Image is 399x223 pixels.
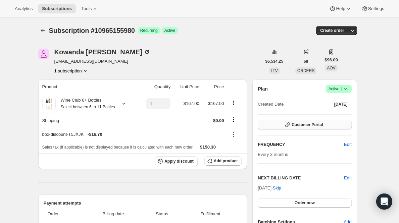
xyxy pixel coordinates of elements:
[344,175,351,181] button: Edit
[292,122,323,127] span: Customer Portal
[258,185,281,190] span: [DATE] ·
[42,6,72,11] span: Subscriptions
[327,66,335,70] span: AOV
[201,79,226,94] th: Price
[42,131,224,138] div: box-discount-T5JXJK
[44,207,84,221] th: Order
[258,152,288,157] span: Every 3 months
[56,97,115,110] div: Wine Club 6+ Bottles
[38,49,49,59] span: Kowanda Norwood
[164,28,176,33] span: Active
[204,156,242,166] button: Add product
[145,211,179,217] span: Status
[258,86,268,92] h2: Plan
[214,158,238,164] span: Add product
[77,4,102,13] button: Tools
[42,145,194,150] span: Sales tax (if applicable) is not displayed because it is calculated with each new order.
[297,68,314,73] span: ORDERS
[54,49,150,55] div: Kowanda [PERSON_NAME]
[164,159,194,164] span: Apply discount
[344,141,351,148] span: Edit
[155,156,198,166] button: Apply discount
[88,131,102,138] span: - $16.70
[325,57,338,63] span: $96.09
[261,57,287,66] button: $6,534.25
[258,141,344,148] h2: FREQUENCY
[38,79,137,94] th: Product
[258,198,351,208] button: Order now
[265,59,283,64] span: $6,534.25
[258,101,284,108] span: Created Date
[54,67,89,74] button: Product actions
[38,4,76,13] button: Subscriptions
[38,113,137,128] th: Shipping
[140,28,158,33] span: Recurring
[357,4,388,13] button: Settings
[300,57,312,66] button: 68
[258,175,344,181] h2: NEXT BILLING DATE
[38,26,48,35] button: Subscriptions
[336,6,345,11] span: Help
[320,28,344,33] span: Create order
[200,145,216,150] span: $150.30
[213,118,224,123] span: $0.00
[273,185,281,191] span: Skip
[258,120,351,129] button: Customer Portal
[86,211,141,217] span: Billing date
[329,86,349,92] span: Active
[340,139,355,150] button: Edit
[61,105,115,109] small: Select between 6 to 11 Bottles
[269,183,285,193] button: Skip
[325,4,356,13] button: Help
[44,200,242,207] h2: Payment attempts
[316,26,348,35] button: Create order
[228,116,239,123] button: Shipping actions
[183,211,238,217] span: Fulfillment
[172,79,201,94] th: Unit Price
[208,101,224,106] span: $167.00
[295,200,315,206] span: Order now
[368,6,384,11] span: Settings
[15,6,33,11] span: Analytics
[271,68,278,73] span: LTV
[11,4,37,13] button: Analytics
[341,86,342,92] span: |
[184,101,199,106] span: $167.00
[137,79,172,94] th: Quantity
[49,27,135,34] span: Subscription #10965155980
[334,102,348,107] span: [DATE]
[81,6,92,11] span: Tools
[304,59,308,64] span: 68
[228,99,239,107] button: Product actions
[330,100,352,109] button: [DATE]
[376,193,392,210] div: Open Intercom Messenger
[54,58,150,65] span: [EMAIL_ADDRESS][DOMAIN_NAME]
